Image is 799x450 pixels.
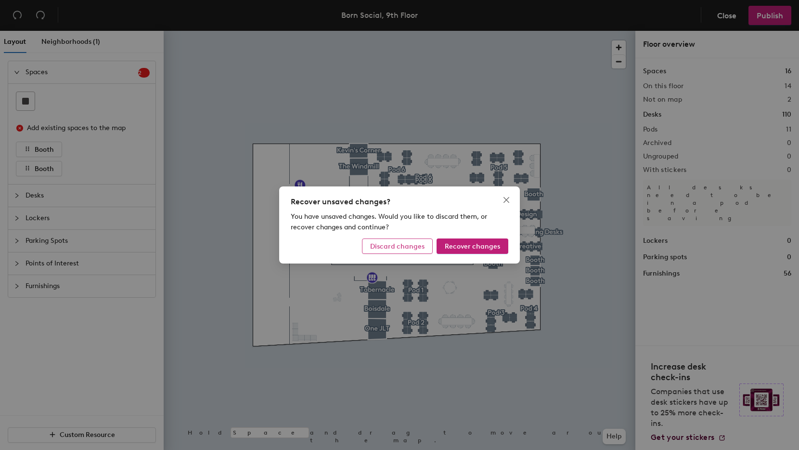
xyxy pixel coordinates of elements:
[370,242,425,251] span: Discard changes
[362,238,433,254] button: Discard changes
[503,196,510,204] span: close
[291,196,508,208] div: Recover unsaved changes?
[291,212,487,231] span: You have unsaved changes. Would you like to discard them, or recover changes and continue?
[445,242,500,251] span: Recover changes
[499,192,514,208] button: Close
[499,196,514,204] span: Close
[437,238,508,254] button: Recover changes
